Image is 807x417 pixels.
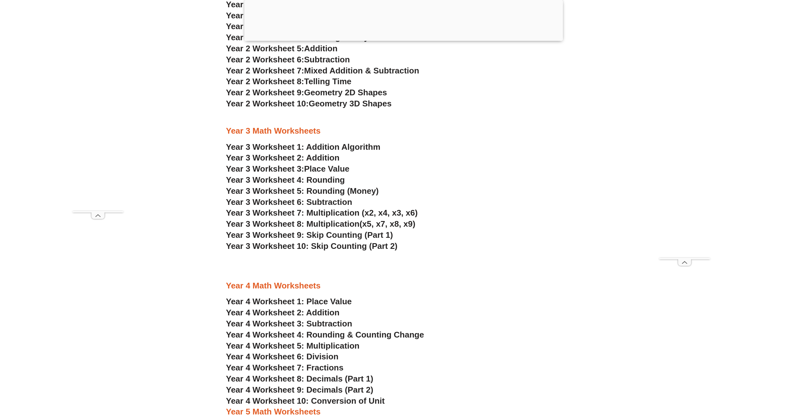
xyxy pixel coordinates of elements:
a: Year 2 Worksheet 4:Counting Money [226,33,369,42]
a: Year 3 Worksheet 9: Skip Counting (Part 1) [226,230,393,240]
span: Year 2 Worksheet 7: [226,66,304,75]
a: Year 4 Worksheet 8: Decimals (Part 1) [226,374,374,383]
a: Year 2 Worksheet 5:Addition [226,44,338,53]
span: Mixed Addition & Subtraction [304,66,419,75]
h3: Year 4 Math Worksheets [226,281,581,291]
span: Geometry 3D Shapes [309,99,391,108]
span: Subtraction [304,55,350,64]
h3: Year 3 Math Worksheets [226,126,581,136]
iframe: Advertisement [73,21,123,211]
a: Year 3 Worksheet 6: Subtraction [226,197,352,207]
span: Year 2 Worksheet 5: [226,44,304,53]
span: Year 2 Worksheet 10: [226,99,309,108]
span: (x5, x7, x8, x9) [360,219,415,229]
a: Year 3 Worksheet 7: Multiplication (x2, x4, x3, x6) [226,208,418,218]
span: Telling Time [304,77,351,86]
a: Year 4 Worksheet 9: Decimals (Part 2) [226,385,374,395]
a: Year 4 Worksheet 4: Rounding & Counting Change [226,330,424,339]
span: Geometry 2D Shapes [304,88,387,97]
a: Year 3 Worksheet 10: Skip Counting (Part 2) [226,241,398,251]
a: Year 4 Worksheet 10: Conversion of Unit [226,396,385,406]
a: Year 2 Worksheet 3:Rounding [226,22,343,31]
a: Year 4 Worksheet 7: Fractions [226,363,344,372]
span: Year 2 Worksheet 8: [226,77,304,86]
span: Year 3 Worksheet 8: Multiplication [226,219,360,229]
span: Place Value [304,164,349,174]
span: Addition [304,44,337,53]
iframe: Chat Widget [701,345,807,417]
a: Year 3 Worksheet 1: Addition Algorithm [226,142,381,152]
a: Year 3 Worksheet 8: Multiplication(x5, x7, x8, x9) [226,219,415,229]
a: Year 3 Worksheet 5: Rounding (Money) [226,186,379,196]
span: Year 2 Worksheet 2: [226,11,304,20]
a: Year 3 Worksheet 2: Addition [226,153,340,162]
span: Year 2 Worksheet 4: [226,33,304,42]
span: Year 2 Worksheet 6: [226,55,304,64]
a: Year 2 Worksheet 7:Mixed Addition & Subtraction [226,66,419,75]
a: Year 4 Worksheet 2: Addition [226,308,340,317]
a: Year 2 Worksheet 8:Telling Time [226,77,352,86]
a: Year 4 Worksheet 3: Subtraction [226,319,352,328]
a: Year 3 Worksheet 4: Rounding [226,175,345,185]
span: Year 2 Worksheet 9: [226,88,304,97]
a: Year 2 Worksheet 10:Geometry 3D Shapes [226,99,392,108]
a: Year 4 Worksheet 1: Place Value [226,297,352,306]
a: Year 4 Worksheet 5: Multiplication [226,341,360,351]
a: Year 2 Worksheet 2:Place Value [226,11,350,20]
span: Year 3 Worksheet 3: [226,164,304,174]
a: Year 2 Worksheet 9:Geometry 2D Shapes [226,88,387,97]
span: Year 2 Worksheet 3: [226,22,304,31]
a: Year 2 Worksheet 6:Subtraction [226,55,350,64]
a: Year 4 Worksheet 6: Division [226,352,339,361]
a: Year 3 Worksheet 3:Place Value [226,164,350,174]
iframe: Advertisement [659,68,710,258]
